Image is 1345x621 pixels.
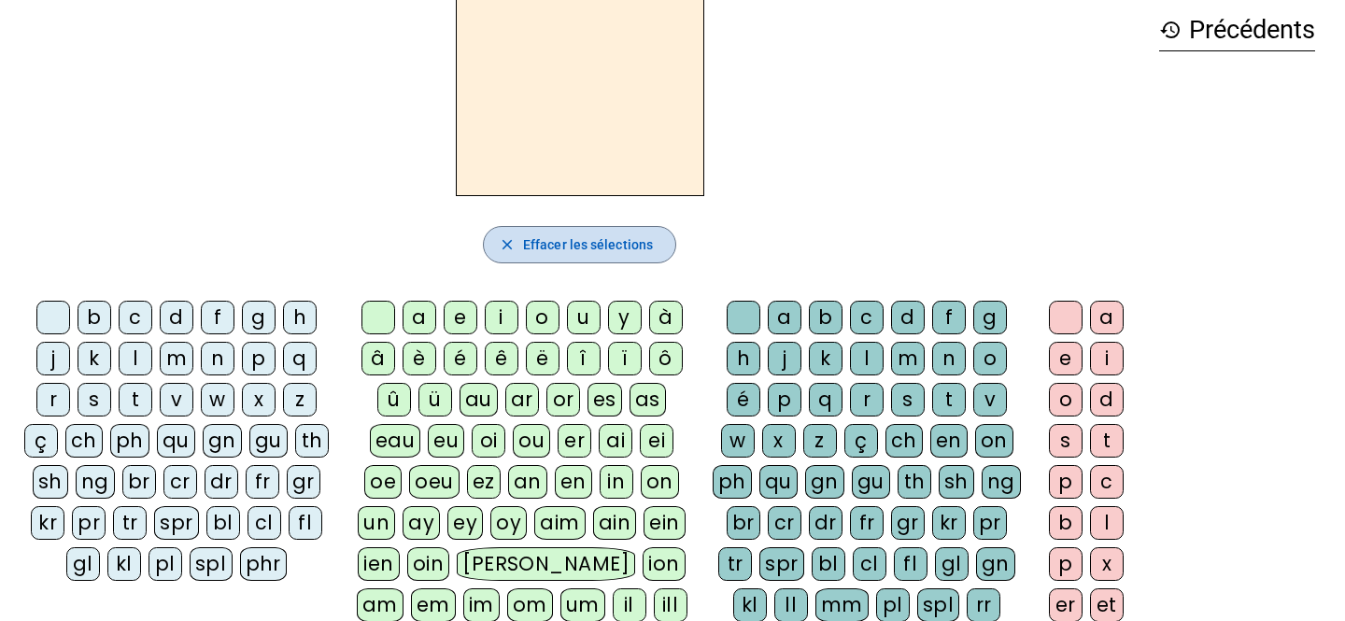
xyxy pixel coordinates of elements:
div: er [558,424,591,458]
div: i [485,301,518,334]
div: un [358,506,395,540]
div: ç [24,424,58,458]
div: gr [891,506,925,540]
div: d [160,301,193,334]
div: dr [809,506,842,540]
div: gu [249,424,288,458]
div: b [1049,506,1083,540]
div: dr [205,465,238,499]
div: j [768,342,801,375]
div: fl [289,506,322,540]
div: on [641,465,679,499]
div: br [727,506,760,540]
div: l [850,342,884,375]
div: gn [805,465,844,499]
h3: Précédents [1159,9,1315,51]
div: w [721,424,755,458]
div: g [973,301,1007,334]
div: î [567,342,601,375]
div: v [973,383,1007,416]
button: Effacer les sélections [483,226,676,263]
div: oe [364,465,402,499]
div: k [78,342,111,375]
div: ph [713,465,752,499]
div: ey [447,506,483,540]
div: ph [110,424,149,458]
div: ion [643,547,686,581]
div: fr [850,506,884,540]
div: r [850,383,884,416]
div: ng [982,465,1021,499]
div: s [1049,424,1083,458]
div: a [1090,301,1124,334]
div: gn [976,547,1015,581]
div: bl [206,506,240,540]
div: s [891,383,925,416]
div: w [201,383,234,416]
div: ch [885,424,923,458]
div: cr [768,506,801,540]
div: p [1049,547,1083,581]
div: x [1090,547,1124,581]
div: ë [526,342,559,375]
mat-icon: close [499,236,516,253]
div: spr [759,547,804,581]
div: b [78,301,111,334]
div: on [975,424,1013,458]
div: kr [31,506,64,540]
div: ü [418,383,452,416]
div: oy [490,506,527,540]
div: c [1090,465,1124,499]
div: spl [190,547,233,581]
mat-icon: history [1159,19,1182,41]
div: kr [932,506,966,540]
div: aim [534,506,586,540]
div: t [932,383,966,416]
div: gr [287,465,320,499]
div: z [803,424,837,458]
div: ch [65,424,103,458]
div: eu [428,424,464,458]
div: cl [853,547,886,581]
div: y [608,301,642,334]
div: oi [472,424,505,458]
div: o [1049,383,1083,416]
div: z [283,383,317,416]
div: d [1090,383,1124,416]
div: f [201,301,234,334]
div: pr [72,506,106,540]
div: tr [718,547,752,581]
div: à [649,301,683,334]
div: en [930,424,968,458]
div: sh [939,465,974,499]
div: ï [608,342,642,375]
div: ar [505,383,539,416]
div: s [78,383,111,416]
div: fr [246,465,279,499]
div: ai [599,424,632,458]
div: x [762,424,796,458]
div: th [295,424,329,458]
div: v [160,383,193,416]
div: en [555,465,592,499]
div: q [809,383,842,416]
div: ô [649,342,683,375]
div: x [242,383,276,416]
div: as [630,383,666,416]
div: ng [76,465,115,499]
div: eau [370,424,421,458]
div: gl [935,547,969,581]
div: c [119,301,152,334]
div: an [508,465,547,499]
div: p [242,342,276,375]
div: t [119,383,152,416]
div: f [932,301,966,334]
div: k [809,342,842,375]
div: tr [113,506,147,540]
div: pr [973,506,1007,540]
div: g [242,301,276,334]
div: p [768,383,801,416]
div: bl [812,547,845,581]
div: b [809,301,842,334]
div: n [201,342,234,375]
